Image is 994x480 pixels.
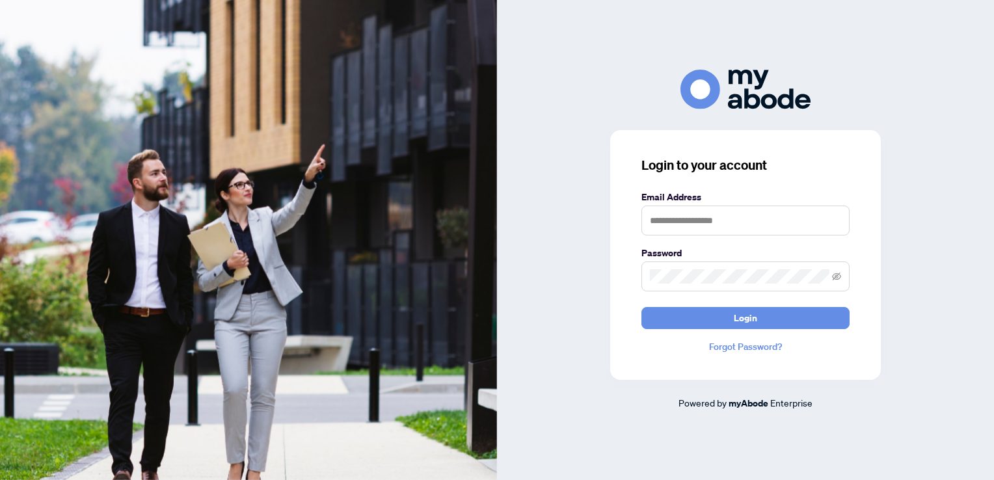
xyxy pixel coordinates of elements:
label: Email Address [641,190,850,204]
button: Login [641,307,850,329]
a: myAbode [729,396,768,410]
span: eye-invisible [832,272,841,281]
label: Password [641,246,850,260]
h3: Login to your account [641,156,850,174]
img: ma-logo [680,70,811,109]
span: Login [734,308,757,328]
a: Forgot Password? [641,340,850,354]
span: Powered by [678,397,727,408]
span: Enterprise [770,397,813,408]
